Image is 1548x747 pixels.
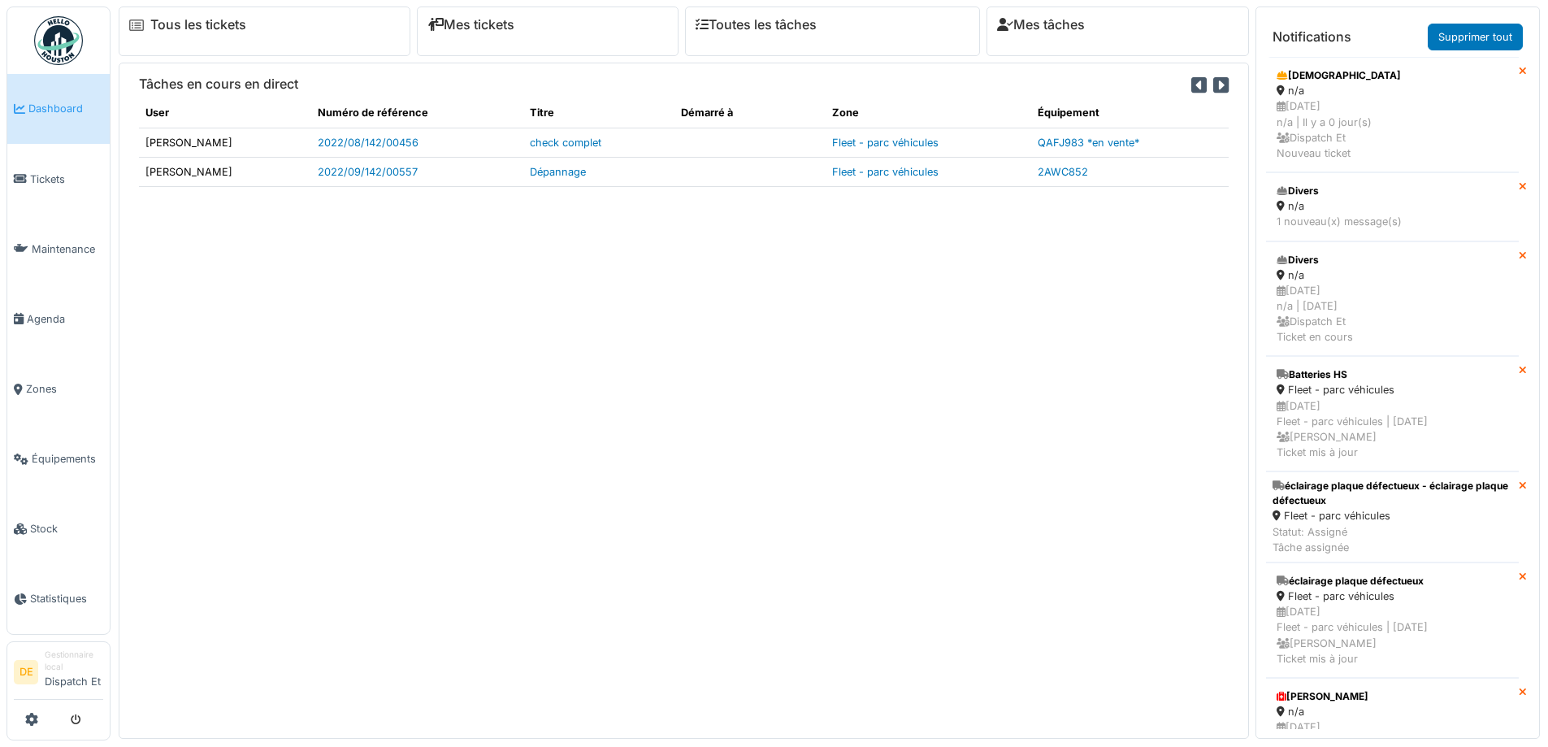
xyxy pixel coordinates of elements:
div: [DATE] n/a | Il y a 0 jour(s) Dispatch Et Nouveau ticket [1277,98,1508,161]
div: Batteries HS [1277,367,1508,382]
div: Statut: Assigné Tâche assignée [1273,524,1512,555]
div: [DEMOGRAPHIC_DATA] [1277,68,1508,83]
a: Tickets [7,144,110,214]
div: Fleet - parc véhicules [1273,508,1512,523]
div: [DATE] Fleet - parc véhicules | [DATE] [PERSON_NAME] Ticket mis à jour [1277,398,1508,461]
a: éclairage plaque défectueux - éclairage plaque défectueux Fleet - parc véhicules Statut: AssignéT... [1266,471,1519,562]
a: Mes tickets [427,17,514,33]
a: Fleet - parc véhicules [832,137,939,149]
a: 2022/08/142/00456 [318,137,418,149]
img: Badge_color-CXgf-gQk.svg [34,16,83,65]
a: éclairage plaque défectueux Fleet - parc véhicules [DATE]Fleet - parc véhicules | [DATE] [PERSON_... [1266,562,1519,678]
h6: Notifications [1273,29,1351,45]
div: n/a [1277,267,1508,283]
div: 1 nouveau(x) message(s) [1277,214,1508,229]
span: Agenda [27,311,103,327]
a: Supprimer tout [1428,24,1523,50]
a: check complet [530,137,601,149]
span: Dashboard [28,101,103,116]
span: Équipements [32,451,103,467]
div: éclairage plaque défectueux [1277,574,1508,588]
a: Fleet - parc véhicules [832,166,939,178]
div: Divers [1277,253,1508,267]
a: DE Gestionnaire localDispatch Et [14,649,103,700]
span: Statistiques [30,591,103,606]
a: Toutes les tâches [696,17,817,33]
li: Dispatch Et [45,649,103,696]
div: Fleet - parc véhicules [1277,588,1508,604]
a: 2022/09/142/00557 [318,166,418,178]
th: Zone [826,98,1031,128]
a: Dashboard [7,74,110,144]
a: Maintenance [7,214,110,284]
a: [DEMOGRAPHIC_DATA] n/a [DATE]n/a | Il y a 0 jour(s) Dispatch EtNouveau ticket [1266,57,1519,172]
a: Agenda [7,284,110,354]
h6: Tâches en cours en direct [139,76,298,92]
td: [PERSON_NAME] [139,128,311,157]
div: éclairage plaque défectueux - éclairage plaque défectueux [1273,479,1512,508]
div: Divers [1277,184,1508,198]
a: Stock [7,494,110,564]
div: Fleet - parc véhicules [1277,382,1508,397]
th: Équipement [1031,98,1229,128]
a: Zones [7,354,110,424]
div: [DATE] Fleet - parc véhicules | [DATE] [PERSON_NAME] Ticket mis à jour [1277,604,1508,667]
div: n/a [1277,198,1508,214]
li: DE [14,660,38,684]
td: [PERSON_NAME] [139,157,311,186]
a: Mes tâches [997,17,1085,33]
a: Dépannage [530,166,586,178]
span: translation missing: fr.shared.user [145,106,169,119]
a: Équipements [7,424,110,494]
div: Gestionnaire local [45,649,103,674]
a: Divers n/a [DATE]n/a | [DATE] Dispatch EtTicket en cours [1266,241,1519,357]
a: QAFJ983 *en vente* [1038,137,1139,149]
a: Statistiques [7,564,110,634]
div: n/a [1277,704,1508,719]
div: [PERSON_NAME] [1277,689,1508,704]
a: Batteries HS Fleet - parc véhicules [DATE]Fleet - parc véhicules | [DATE] [PERSON_NAME]Ticket mis... [1266,356,1519,471]
th: Titre [523,98,674,128]
span: Stock [30,521,103,536]
span: Tickets [30,172,103,187]
div: [DATE] n/a | [DATE] Dispatch Et Ticket en cours [1277,283,1508,345]
th: Démarré à [674,98,826,128]
a: Tous les tickets [150,17,246,33]
span: Zones [26,381,103,397]
a: 2AWC852 [1038,166,1088,178]
a: Divers n/a 1 nouveau(x) message(s) [1266,172,1519,241]
span: Maintenance [32,241,103,257]
th: Numéro de référence [311,98,524,128]
div: n/a [1277,83,1508,98]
